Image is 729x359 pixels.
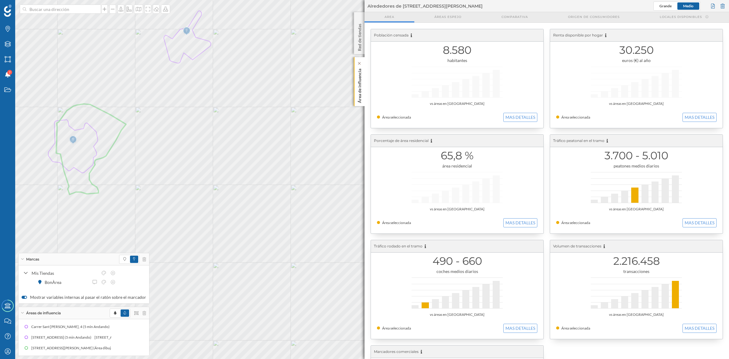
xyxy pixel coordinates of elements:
span: Medio [683,4,693,8]
div: vs áreas en [GEOGRAPHIC_DATA] [556,206,717,212]
span: Locales disponibles [660,15,702,19]
div: [STREET_ADDRESS] (5 min Andando) [16,334,79,340]
span: Grande [659,4,672,8]
span: Alrededores de [STREET_ADDRESS][PERSON_NAME] [368,3,483,9]
div: coches medios diarios [377,268,537,274]
p: Red de tiendas [357,21,363,51]
div: Marcadores comerciales [371,346,543,358]
div: Tráfico peatonal en el tramo [550,135,723,147]
div: [STREET_ADDRESS] (5 min Andando) [79,334,142,340]
div: transacciones [556,268,717,274]
div: Carrer Sant [PERSON_NAME], 4 (5 min Andando) [12,324,93,330]
span: Área seleccionada [382,115,411,119]
span: Área seleccionada [382,326,411,330]
h1: 490 - 660 [377,255,537,267]
img: Geoblink Logo [4,5,12,17]
div: vs áreas en [GEOGRAPHIC_DATA] [377,312,537,318]
span: Área seleccionada [561,115,590,119]
h1: 65,8 % [377,150,537,161]
div: Carrer Sant [PERSON_NAME], 4 (5 min Andando) [93,324,175,330]
span: Marcas [26,257,39,262]
h1: 2.216.458 [556,255,717,267]
button: MAS DETALLES [503,218,537,227]
span: 7 [9,69,11,75]
div: Porcentaje de área residencial [371,135,543,147]
div: euros (€) al año [556,57,717,64]
h1: 30.250 [556,44,717,56]
span: Comparativa [501,15,528,19]
label: Mostrar variables internas al pasar el ratón sobre el marcador [22,294,146,300]
div: vs áreas en [GEOGRAPHIC_DATA] [377,101,537,107]
span: Área seleccionada [561,326,590,330]
div: Renta disponible por hogar [550,29,723,42]
div: vs áreas en [GEOGRAPHIC_DATA] [556,312,717,318]
div: peatones medios diarios [556,163,717,169]
span: Áreas espejo [434,15,461,19]
div: vs áreas en [GEOGRAPHIC_DATA] [556,101,717,107]
span: Área seleccionada [561,220,590,225]
h1: 3.700 - 5.010 [556,150,717,161]
div: Población censada [371,29,543,42]
span: Area [385,15,394,19]
div: área residencial [377,163,537,169]
div: Mis Tiendas [32,270,98,276]
span: Origen de consumidores [568,15,620,19]
button: MAS DETALLES [503,324,537,333]
span: Área seleccionada [382,220,411,225]
div: [STREET_ADDRESS][PERSON_NAME] (Área dibujada) [100,345,189,351]
span: Áreas de influencia [26,310,61,316]
div: Tráfico rodado en el tramo [371,240,543,253]
button: MAS DETALLES [683,324,717,333]
div: habitantes [377,57,537,64]
div: Volumen de transacciones [550,240,723,253]
h1: 8.580 [377,44,537,56]
button: MAS DETALLES [683,218,717,227]
p: Área de influencia [357,66,363,103]
div: vs áreas en [GEOGRAPHIC_DATA] [377,206,537,212]
button: MAS DETALLES [503,113,537,122]
span: Soporte [12,4,34,10]
div: BonÀrea [45,279,64,285]
div: [STREET_ADDRESS][PERSON_NAME] (Área dibujada) [10,345,100,351]
button: MAS DETALLES [683,113,717,122]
